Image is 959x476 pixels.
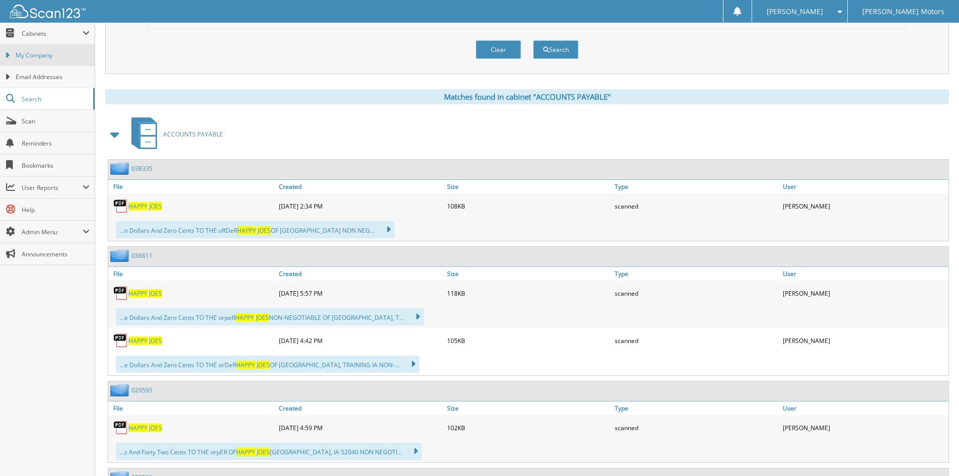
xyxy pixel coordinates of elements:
[780,196,948,216] div: [PERSON_NAME]
[276,196,445,216] div: [DATE] 2:34 PM
[258,226,271,235] span: JOES
[256,313,269,322] span: JOES
[476,40,521,59] button: Clear
[235,313,254,322] span: HAPPY
[22,183,83,192] span: User Reports
[862,9,944,15] span: [PERSON_NAME] Motors
[257,448,270,456] span: JOES
[149,424,162,432] span: JOES
[128,202,147,211] span: HAPPY
[108,180,276,193] a: File
[110,384,131,396] img: folder2.png
[128,289,147,298] span: HAPPY
[128,289,162,298] a: HAPPY JOES
[780,330,948,351] div: [PERSON_NAME]
[445,196,613,216] div: 108KB
[276,283,445,303] div: [DATE] 5:57 PM
[22,139,90,148] span: Reminders
[533,40,578,59] button: Search
[149,336,162,345] span: JOES
[128,336,162,345] a: HAPPY JOES
[113,198,128,214] img: PDF.png
[125,114,223,154] a: ACCOUNTS PAYABLE
[780,180,948,193] a: User
[110,162,131,175] img: folder2.png
[113,420,128,435] img: PDF.png
[236,448,255,456] span: HAPPY
[131,164,153,173] a: 038335
[612,401,780,415] a: Type
[445,283,613,303] div: 118KB
[780,401,948,415] a: User
[163,130,223,139] span: ACCOUNTS PAYABLE
[113,286,128,301] img: PDF.png
[22,29,83,38] span: Cabinets
[10,5,86,18] img: scan123-logo-white.svg
[276,330,445,351] div: [DATE] 4:42 PM
[767,9,823,15] span: [PERSON_NAME]
[128,336,147,345] span: HAPPY
[22,161,90,170] span: Bookmarks
[445,418,613,438] div: 102KB
[445,180,613,193] a: Size
[149,202,162,211] span: JOES
[909,428,959,476] iframe: Chat Widget
[445,267,613,281] a: Size
[128,202,162,211] a: HAPPY JOES
[780,267,948,281] a: User
[276,418,445,438] div: [DATE] 4:59 PM
[237,226,256,235] span: HAPPY
[113,333,128,348] img: PDF.png
[116,221,395,238] div: ...n Dollars And Zero Cents TO THE oRDeR OF [GEOGRAPHIC_DATA] NON NEG...
[131,386,153,394] a: 029595
[128,424,147,432] span: HAPPY
[276,267,445,281] a: Created
[128,424,162,432] a: HAPPY JOES
[612,330,780,351] div: scanned
[257,361,270,369] span: JOES
[108,267,276,281] a: File
[780,283,948,303] div: [PERSON_NAME]
[236,361,255,369] span: HAPPY
[22,95,88,103] span: Search
[612,267,780,281] a: Type
[22,228,83,236] span: Admin Menu
[22,117,90,125] span: Scan
[131,251,153,260] a: 036611
[612,283,780,303] div: scanned
[276,401,445,415] a: Created
[612,418,780,438] div: scanned
[105,89,949,104] div: Matches found in cabinet "ACCOUNTS PAYABLE"
[780,418,948,438] div: [PERSON_NAME]
[16,51,90,60] span: My Company
[22,250,90,258] span: Announcements
[108,401,276,415] a: File
[110,249,131,262] img: folder2.png
[612,196,780,216] div: scanned
[16,73,90,82] span: Email Addresses
[612,180,780,193] a: Type
[116,308,424,325] div: ...e Dollars And Zero Cents TO THE orpeR NON-NEGOTIABLE OF [GEOGRAPHIC_DATA], T...
[276,180,445,193] a: Created
[149,289,162,298] span: JOES
[116,443,422,460] div: ...s And Forty Two Cents TO THE orpER OF [GEOGRAPHIC_DATA], IA 52040 NON NEGOTI...
[445,401,613,415] a: Size
[22,206,90,214] span: Help
[116,356,419,373] div: ...e Dollars And Zero Cents TO THE orDeR OF [GEOGRAPHIC_DATA], TRAINING IA NON-...
[445,330,613,351] div: 105KB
